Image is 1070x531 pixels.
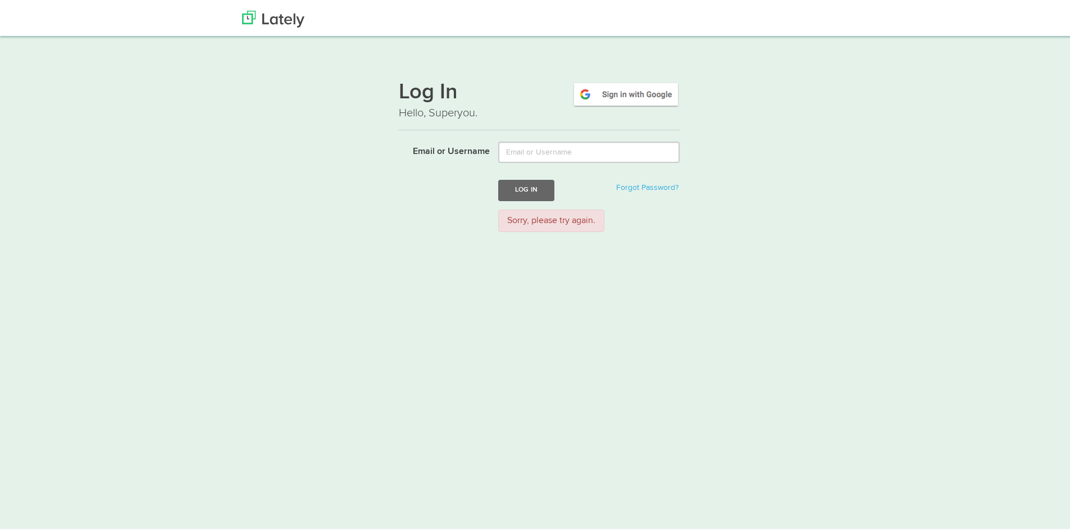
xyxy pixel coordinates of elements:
button: Log In [498,178,554,198]
a: Forgot Password? [616,181,679,189]
img: google-signin.png [572,79,680,105]
label: Email or Username [390,139,490,156]
div: Sorry, please try again. [498,207,604,230]
input: Email or Username [498,139,680,161]
h1: Log In [399,79,680,103]
img: Lately [242,8,304,25]
p: Hello, Superyou. [399,103,680,119]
